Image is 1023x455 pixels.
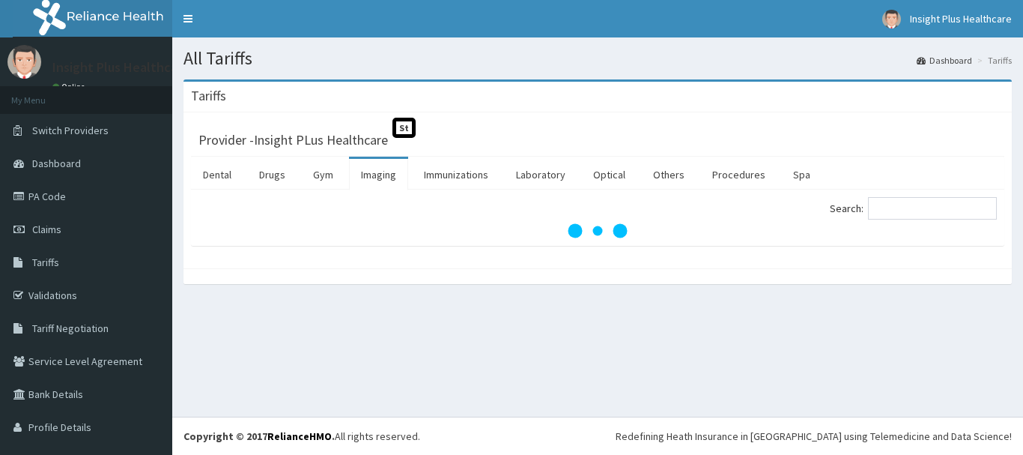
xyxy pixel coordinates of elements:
span: St [392,118,416,138]
a: Procedures [700,159,777,190]
li: Tariffs [974,54,1012,67]
a: Gym [301,159,345,190]
span: Dashboard [32,157,81,170]
a: Optical [581,159,637,190]
h1: All Tariffs [183,49,1012,68]
a: Spa [781,159,822,190]
div: Redefining Heath Insurance in [GEOGRAPHIC_DATA] using Telemedicine and Data Science! [616,429,1012,444]
span: Switch Providers [32,124,109,137]
footer: All rights reserved. [172,417,1023,455]
h3: Tariffs [191,89,226,103]
a: Dashboard [917,54,972,67]
p: Insight Plus Healthcare [52,61,189,74]
a: Immunizations [412,159,500,190]
img: User Image [7,45,41,79]
span: Claims [32,223,61,236]
a: RelianceHMO [267,430,332,443]
span: Tariffs [32,256,59,269]
label: Search: [830,197,997,220]
a: Laboratory [504,159,577,190]
img: User Image [882,10,901,28]
h3: Provider - Insight PLus Healthcare [198,133,388,147]
input: Search: [868,197,997,220]
a: Imaging [349,159,408,190]
strong: Copyright © 2017 . [183,430,335,443]
a: Drugs [247,159,297,190]
span: Insight Plus Healthcare [910,12,1012,25]
span: Tariff Negotiation [32,322,109,335]
a: Dental [191,159,243,190]
a: Others [641,159,696,190]
svg: audio-loading [568,201,628,261]
a: Online [52,82,88,92]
